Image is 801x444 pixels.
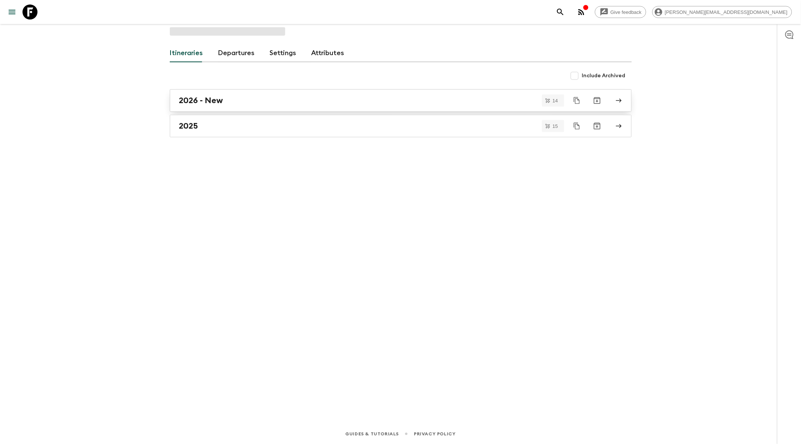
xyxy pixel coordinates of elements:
button: menu [4,4,19,19]
button: Archive [590,93,605,108]
a: Itineraries [170,44,203,62]
a: Guides & Tutorials [345,430,399,438]
a: Privacy Policy [414,430,455,438]
span: 14 [548,98,562,103]
span: [PERSON_NAME][EMAIL_ADDRESS][DOMAIN_NAME] [661,9,792,15]
a: Attributes [311,44,344,62]
span: 15 [548,124,562,129]
span: Include Archived [582,72,626,79]
div: [PERSON_NAME][EMAIL_ADDRESS][DOMAIN_NAME] [652,6,792,18]
span: Give feedback [606,9,646,15]
a: 2025 [170,115,632,137]
button: Duplicate [570,119,584,133]
h2: 2025 [179,121,198,131]
a: 2026 - New [170,89,632,112]
button: Archive [590,118,605,133]
button: Duplicate [570,94,584,107]
a: Give feedback [595,6,646,18]
a: Departures [218,44,255,62]
button: search adventures [553,4,568,19]
a: Settings [270,44,296,62]
h2: 2026 - New [179,96,223,105]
